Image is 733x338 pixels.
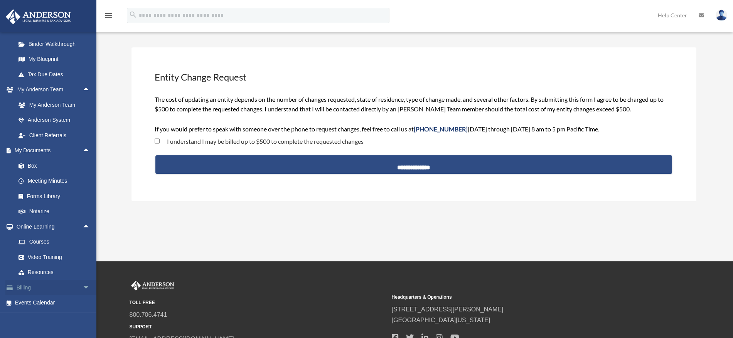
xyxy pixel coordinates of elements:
[11,52,102,67] a: My Blueprint
[83,219,98,235] span: arrow_drop_up
[11,128,102,143] a: Client Referrals
[414,125,468,133] span: [PHONE_NUMBER]
[11,97,102,113] a: My Anderson Team
[83,280,98,296] span: arrow_drop_down
[130,281,176,291] img: Anderson Advisors Platinum Portal
[11,188,102,204] a: Forms Library
[11,36,102,52] a: Binder Walkthrough
[716,10,727,21] img: User Pic
[392,317,490,323] a: [GEOGRAPHIC_DATA][US_STATE]
[392,306,504,313] a: [STREET_ADDRESS][PERSON_NAME]
[392,293,649,301] small: Headquarters & Operations
[160,138,364,145] label: I understand I may be billed up to $500 to complete the requested changes
[5,280,102,295] a: Billingarrow_drop_down
[5,295,102,311] a: Events Calendar
[130,323,386,331] small: SUPPORT
[5,219,102,234] a: Online Learningarrow_drop_up
[129,10,137,19] i: search
[83,82,98,98] span: arrow_drop_up
[11,249,102,265] a: Video Training
[83,143,98,159] span: arrow_drop_up
[5,143,102,158] a: My Documentsarrow_drop_up
[11,234,102,250] a: Courses
[130,311,167,318] a: 800.706.4741
[130,299,386,307] small: TOLL FREE
[11,173,102,189] a: Meeting Minutes
[11,113,102,128] a: Anderson System
[154,70,674,84] h3: Entity Change Request
[5,82,102,98] a: My Anderson Teamarrow_drop_up
[104,11,113,20] i: menu
[104,13,113,20] a: menu
[11,265,102,280] a: Resources
[155,96,664,133] span: The cost of updating an entity depends on the number of changes requested, state of residence, ty...
[3,9,73,24] img: Anderson Advisors Platinum Portal
[11,204,102,219] a: Notarize
[11,158,102,173] a: Box
[11,67,102,82] a: Tax Due Dates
